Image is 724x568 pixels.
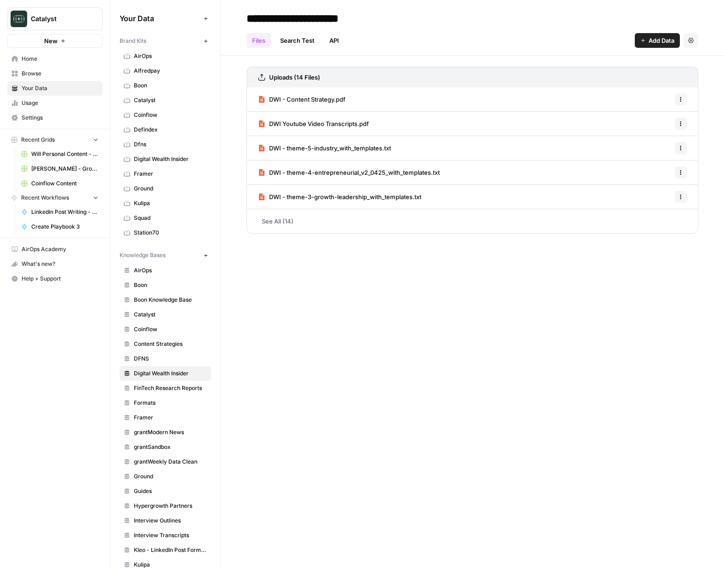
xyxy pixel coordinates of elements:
[22,245,98,253] span: AirOps Academy
[134,140,207,149] span: Dfns
[134,126,207,134] span: Defindex
[7,81,103,96] a: Your Data
[134,428,207,436] span: grantModern News
[31,208,98,216] span: Linkedin Post Writing - [DATE]
[134,67,207,75] span: Alfredpay
[120,484,211,499] a: Guides
[120,396,211,410] a: Formats
[120,122,211,137] a: Defindex
[134,458,207,466] span: grantWeekly Data Clean
[120,225,211,240] a: Station70
[134,229,207,237] span: Station70
[120,337,211,351] a: Content Strategies
[7,34,103,48] button: New
[7,7,103,30] button: Workspace: Catalyst
[134,384,207,392] span: FinTech Research Reports
[120,278,211,293] a: Boon
[120,351,211,366] a: DFNS
[134,399,207,407] span: Formats
[134,266,207,275] span: AirOps
[134,310,207,319] span: Catalyst
[31,179,98,188] span: Coinflow Content
[120,137,211,152] a: Dfns
[11,11,27,27] img: Catalyst Logo
[134,325,207,333] span: Coinflow
[31,150,98,158] span: Will Personal Content - [DATE]
[120,454,211,469] a: grantWeekly Data Clean
[7,242,103,257] a: AirOps Academy
[7,52,103,66] a: Home
[120,49,211,63] a: AirOps
[269,168,440,177] span: DWI - theme-4-entrepreneurial_v2_0425_with_templates.txt
[120,37,146,45] span: Brand Kits
[134,199,207,207] span: Kulipa
[21,136,55,144] span: Recent Grids
[258,185,421,209] a: DWI - theme-3-growth-leadership_with_templates.txt
[120,196,211,211] a: Kulipa
[120,381,211,396] a: FinTech Research Reports
[324,33,345,48] a: API
[635,33,680,48] button: Add Data
[134,516,207,525] span: Interview Outlines
[134,369,207,378] span: Digital Wealth Insider
[7,191,103,205] button: Recent Workflows
[22,69,98,78] span: Browse
[120,499,211,513] a: Hypergrowth Partners
[22,275,98,283] span: Help + Support
[120,251,166,259] span: Knowledge Bases
[31,165,98,173] span: [PERSON_NAME] - Ground Content - [DATE]
[275,33,320,48] a: Search Test
[134,487,207,495] span: Guides
[7,133,103,147] button: Recent Grids
[134,281,207,289] span: Boon
[120,410,211,425] a: Framer
[134,355,207,363] span: DFNS
[120,528,211,543] a: Interview Transcripts
[7,271,103,286] button: Help + Support
[120,211,211,225] a: Squad
[120,166,211,181] a: Framer
[17,161,103,176] a: [PERSON_NAME] - Ground Content - [DATE]
[17,147,103,161] a: Will Personal Content - [DATE]
[247,209,698,233] a: See All (14)
[17,219,103,234] a: Create Playbook 3
[269,73,320,82] h3: Uploads (14 Files)
[120,322,211,337] a: Coinflow
[269,119,369,128] span: DWI Youtube Video Transcripts.pdf
[269,95,345,104] span: DWI - Content Strategy.pdf
[134,502,207,510] span: Hypergrowth Partners
[31,223,98,231] span: Create Playbook 3
[134,155,207,163] span: Digital Wealth Insider
[134,184,207,193] span: Ground
[120,78,211,93] a: Boon
[120,543,211,557] a: Kleo - LinkedIn Post Formats
[134,531,207,539] span: Interview Transcripts
[120,263,211,278] a: AirOps
[120,425,211,440] a: grantModern News
[258,136,391,160] a: DWI - theme-5-industry_with_templates.txt
[7,110,103,125] a: Settings
[134,443,207,451] span: grantSandbox
[120,152,211,166] a: Digital Wealth Insider
[134,81,207,90] span: Boon
[134,111,207,119] span: Coinflow
[120,181,211,196] a: Ground
[120,440,211,454] a: grantSandbox
[22,114,98,122] span: Settings
[21,194,69,202] span: Recent Workflows
[649,36,674,45] span: Add Data
[120,93,211,108] a: Catalyst
[134,96,207,104] span: Catalyst
[134,170,207,178] span: Framer
[134,214,207,222] span: Squad
[258,112,369,136] a: DWI Youtube Video Transcripts.pdf
[269,143,391,153] span: DWI - theme-5-industry_with_templates.txt
[120,108,211,122] a: Coinflow
[22,55,98,63] span: Home
[120,513,211,528] a: Interview Outlines
[258,87,345,111] a: DWI - Content Strategy.pdf
[17,205,103,219] a: Linkedin Post Writing - [DATE]
[134,413,207,422] span: Framer
[134,472,207,481] span: Ground
[120,307,211,322] a: Catalyst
